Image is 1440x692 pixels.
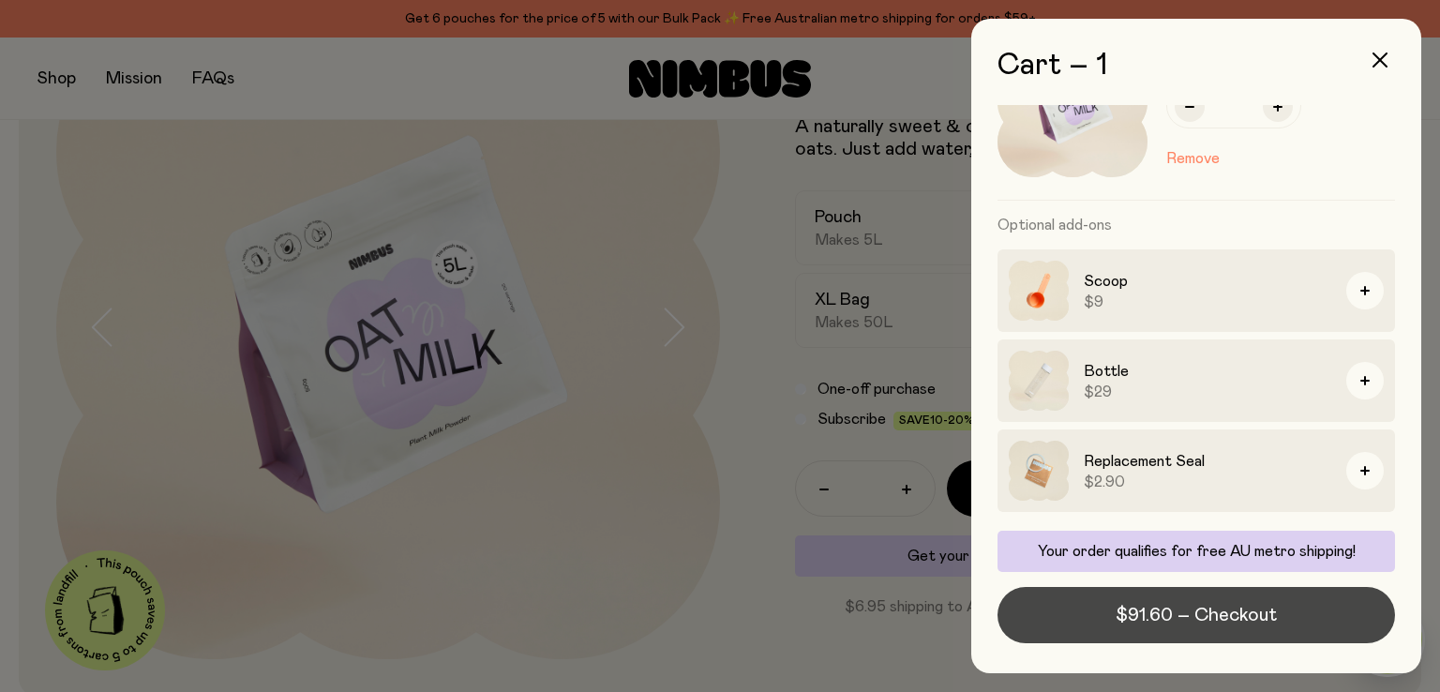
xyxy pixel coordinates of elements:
h2: Cart – 1 [997,49,1395,83]
button: Remove [1166,147,1220,170]
span: $9 [1084,293,1331,311]
h3: Optional add-ons [997,201,1395,249]
h3: Bottle [1084,360,1331,383]
span: $2.90 [1084,473,1331,491]
button: $91.60 – Checkout [997,587,1395,643]
p: Your order qualifies for free AU metro shipping! [1009,542,1384,561]
h3: Replacement Seal [1084,450,1331,473]
span: $91.60 – Checkout [1116,602,1277,628]
span: $29 [1084,383,1331,401]
h3: Scoop [1084,270,1331,293]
